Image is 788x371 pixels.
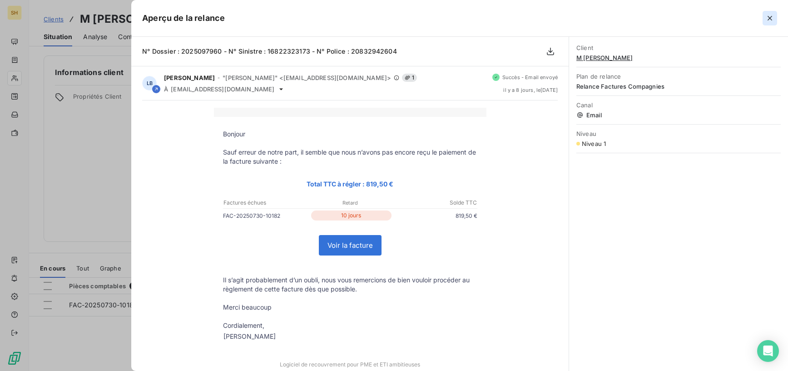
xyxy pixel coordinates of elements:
[582,140,606,147] span: Niveau 1
[223,179,477,189] p: Total TTC à régler : 819,50 €
[223,303,477,312] p: Merci beaucoup
[142,47,397,55] span: N° Dossier : 2025097960 - N° Sinistre : 16822323173 - N° Police : 20832942604
[223,148,477,166] p: Sauf erreur de notre part, il semble que nous n’avons pas encore reçu le paiement de la facture s...
[576,73,781,80] span: Plan de relance
[223,276,477,294] p: Il s’agit probablement d’un oubli, nous vous remercions de bien vouloir procéder au règlement de ...
[393,199,477,207] p: Solde TTC
[171,85,274,93] span: [EMAIL_ADDRESS][DOMAIN_NAME]
[164,74,215,81] span: [PERSON_NAME]
[142,12,225,25] h5: Aperçu de la relance
[576,54,781,61] span: M [PERSON_NAME]
[503,87,558,93] span: il y a 8 jours , le [DATE]
[214,352,486,368] td: Logiciel de recouvrement pour PME et ETI ambitieuses
[502,75,558,80] span: Succès - Email envoyé
[223,74,391,81] span: "[PERSON_NAME]" <[EMAIL_ADDRESS][DOMAIN_NAME]>
[223,211,309,221] p: FAC-20250730-10182
[576,111,781,119] span: Email
[223,199,307,207] p: Factures échues
[393,211,477,221] p: 819,50 €
[223,321,477,330] p: Cordialement,
[319,236,381,255] a: Voir la facture
[223,130,477,139] p: Bonjour
[218,75,220,80] span: -
[576,101,781,109] span: Canal
[308,199,392,207] p: Retard
[223,332,276,341] div: [PERSON_NAME]
[757,340,779,362] div: Open Intercom Messenger
[576,130,781,137] span: Niveau
[402,74,417,82] span: 1
[576,44,781,51] span: Client
[576,83,781,90] span: Relance Factures Compagnies
[311,211,392,221] p: 10 jours
[142,76,157,90] div: LB
[164,85,168,93] span: À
